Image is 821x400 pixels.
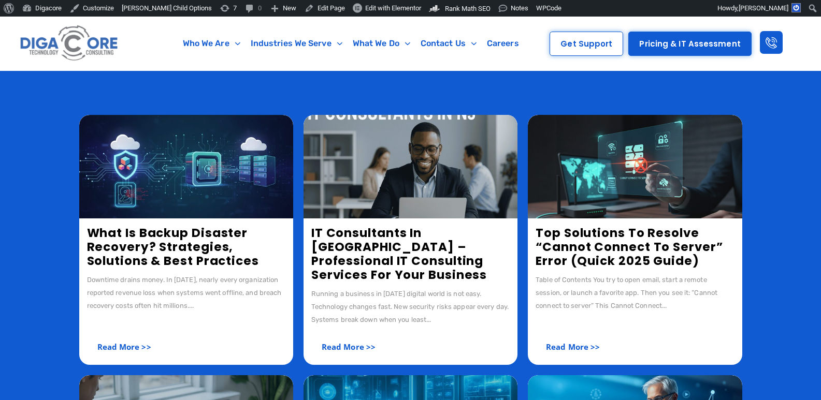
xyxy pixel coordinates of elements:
[536,336,610,357] a: Read More >>
[536,225,723,269] a: Top Solutions to Resolve “Cannot Connect to Server” Error (Quick 2025 Guide)
[445,5,491,12] span: Rank Math SEO
[311,287,510,326] div: Running a business in [DATE] digital world is not easy. Technology changes fast. New security ris...
[246,32,348,55] a: Industries We Serve
[311,225,487,283] a: IT Consultants in [GEOGRAPHIC_DATA] – Professional IT Consulting Services for Your Business
[528,115,742,218] img: Cannot Connect to Server Error
[560,40,612,48] span: Get Support
[482,32,524,55] a: Careers
[311,336,386,357] a: Read More >>
[178,32,246,55] a: Who We Are
[304,115,517,218] img: IT Consultants in NJ
[79,115,293,218] img: Backup disaster recovery, Backup and Disaster Recovery
[739,4,788,12] span: [PERSON_NAME]
[639,40,740,48] span: Pricing & IT Assessment
[87,225,259,269] a: What Is Backup Disaster Recovery? Strategies, Solutions & Best Practices
[87,273,285,312] div: Downtime drains money. In [DATE], nearly every organization reported revenue loss when systems we...
[550,32,623,56] a: Get Support
[365,4,421,12] span: Edit with Elementor
[415,32,482,55] a: Contact Us
[348,32,415,55] a: What We Do
[18,22,121,65] img: Digacore logo 1
[628,32,751,56] a: Pricing & IT Assessment
[87,336,162,357] a: Read More >>
[164,32,538,55] nav: Menu
[536,273,734,312] div: Table of Contents You try to open email, start a remote session, or launch a favorite app. Then y...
